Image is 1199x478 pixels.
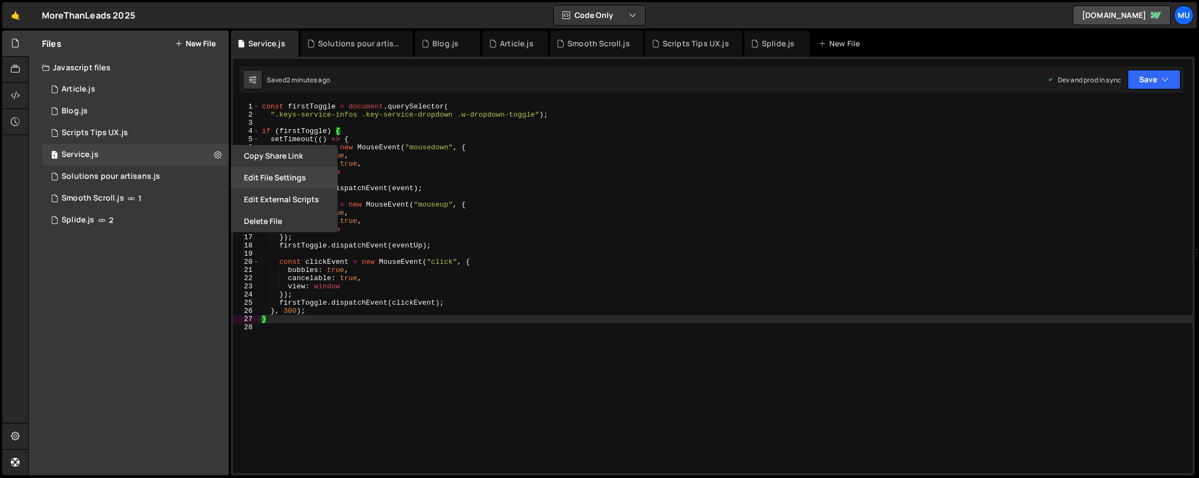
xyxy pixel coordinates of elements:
div: 21 [233,266,260,274]
div: 3 [233,119,260,127]
div: Javascript files [29,57,229,78]
div: 20 [233,258,260,266]
div: MoreThanLeads 2025 [42,9,135,22]
div: 22 [233,274,260,282]
button: New File [175,39,216,48]
div: 16842/46057.js [42,100,229,122]
div: Service.js [62,150,99,160]
button: Edit File Settings [231,167,338,189]
span: 1 [51,152,58,160]
div: 16842/46066.js [42,144,229,166]
button: Code Only [554,5,645,25]
button: Save [1128,70,1180,89]
span: 2 [109,216,113,225]
div: Blog.js [62,106,88,116]
div: 18 [233,241,260,250]
div: Scripts Tips UX.js [62,128,128,138]
h2: Files [42,38,62,50]
div: 27 [233,315,260,323]
div: Dev and prod in sync [1047,75,1121,84]
a: [DOMAIN_NAME] [1073,5,1171,25]
div: Service.js [248,38,285,49]
div: 16842/46041.js [42,209,229,231]
div: Scripts Tips UX.js [663,38,729,49]
div: Solutions pour artisans.js [318,38,400,49]
div: 16842/46043.js [42,187,229,209]
div: 6 [233,143,260,152]
div: Smooth Scroll.js [62,193,124,203]
div: 4 [233,127,260,135]
div: Blog.js [432,38,458,49]
div: 19 [233,250,260,258]
div: Solutions pour artisans.js [62,172,160,181]
div: New File [818,38,864,49]
span: 1 [138,194,142,203]
div: 23 [233,282,260,291]
div: 24 [233,291,260,299]
button: Copy share link [231,145,338,167]
div: Article.js [500,38,534,49]
div: Splide.js [62,215,94,225]
div: 1 [233,102,260,111]
div: 16842/46042.js [42,122,229,144]
div: 16842/46056.js [42,78,229,100]
div: Smooth Scroll.js [567,38,630,49]
div: 2 minutes ago [286,75,330,84]
div: 17 [233,233,260,241]
a: 🤙 [2,2,29,28]
div: 28 [233,323,260,331]
button: Delete File [231,210,338,232]
a: Mu [1174,5,1194,25]
div: Article.js [62,84,95,94]
div: 2 [233,111,260,119]
div: 16842/46065.js [42,166,229,187]
div: Saved [267,75,330,84]
div: Splide.js [762,38,794,49]
div: 5 [233,135,260,143]
button: Edit External Scripts [231,189,338,210]
div: 26 [233,307,260,315]
div: 25 [233,299,260,307]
